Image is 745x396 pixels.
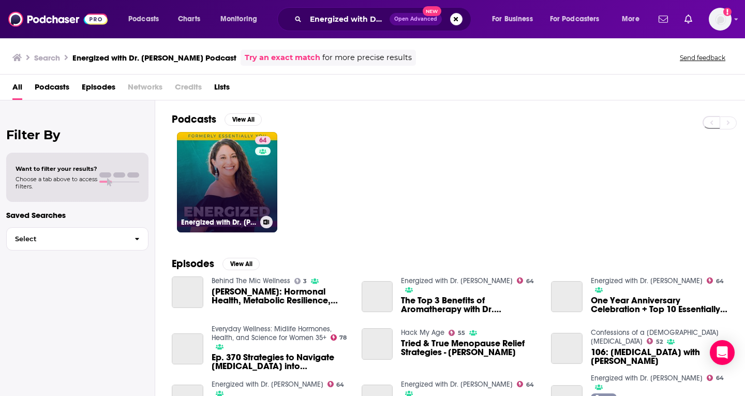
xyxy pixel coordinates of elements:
[8,9,108,29] img: Podchaser - Follow, Share and Rate Podcasts
[401,339,539,357] a: Tried & True Menopause Relief Strategies - Dr. Mariza Snyder
[551,333,583,364] a: 106: Perimenopause with Dr Mariza Snyder
[212,276,290,285] a: Behind The Mic Wellness
[175,79,202,100] span: Credits
[16,175,97,190] span: Choose a tab above to access filters.
[591,328,719,346] a: Confessions of a Male Gynecologist
[172,276,203,308] a: Dr. Mariza Snyder: Hormonal Health, Metabolic Resilience, and Energized Wellness Strategies
[128,12,159,26] span: Podcasts
[647,338,663,344] a: 52
[322,52,412,64] span: for more precise results
[677,53,728,62] button: Send feedback
[212,287,349,305] span: [PERSON_NAME]: Hormonal Health, Metabolic Resilience, and Energized Wellness Strategies
[716,279,724,284] span: 64
[394,17,437,22] span: Open Advanced
[172,113,216,126] h2: Podcasts
[707,277,724,284] a: 64
[214,79,230,100] a: Lists
[72,53,236,63] h3: Energized with Dr. [PERSON_NAME] Podcast
[591,374,703,383] a: Energized with Dr. Mariza
[222,258,260,270] button: View All
[709,8,732,31] span: Logged in as megcassidy
[449,330,465,336] a: 55
[177,132,277,232] a: 64Energized with Dr. [PERSON_NAME]
[543,11,615,27] button: open menu
[591,348,728,365] span: 106: [MEDICAL_DATA] with [PERSON_NAME]
[492,12,533,26] span: For Business
[172,113,262,126] a: PodcastsView All
[121,11,172,27] button: open menu
[220,12,257,26] span: Monitoring
[551,281,583,313] a: One Year Anniversary Celebration + Top 10 Essentially You Episodes w/ Dr. Mariza Snyder
[34,53,60,63] h3: Search
[591,276,703,285] a: Energized with Dr. Mariza
[6,227,148,251] button: Select
[287,7,481,31] div: Search podcasts, credits, & more...
[709,8,732,31] button: Show profile menu
[306,11,390,27] input: Search podcasts, credits, & more...
[212,353,349,371] a: Ep. 370 Strategies to Navigate Perimenopause into Menopause with Dr. Mariza Snyder
[591,296,728,314] a: One Year Anniversary Celebration + Top 10 Essentially You Episodes w/ Dr. Mariza Snyder
[401,276,513,285] a: Energized with Dr. Mariza
[401,339,539,357] span: Tried & True Menopause Relief Strategies - [PERSON_NAME]
[327,381,345,387] a: 64
[294,278,307,284] a: 3
[181,218,256,227] h3: Energized with Dr. [PERSON_NAME]
[225,113,262,126] button: View All
[172,333,203,365] a: Ep. 370 Strategies to Navigate Perimenopause into Menopause with Dr. Mariza Snyder
[245,52,320,64] a: Try an exact match
[517,381,534,387] a: 64
[212,287,349,305] a: Dr. Mariza Snyder: Hormonal Health, Metabolic Resilience, and Energized Wellness Strategies
[401,380,513,389] a: Energized with Dr. Mariza
[212,325,332,342] a: Everyday Wellness: Midlife Hormones, Health, and Science for Women 35+
[709,8,732,31] img: User Profile
[303,279,307,284] span: 3
[680,10,696,28] a: Show notifications dropdown
[362,281,393,313] a: The Top 3 Benefits of Aromatherapy with Dr. Mariza
[390,13,442,25] button: Open AdvancedNew
[591,296,728,314] span: One Year Anniversary Celebration + Top 10 Essentially You Episodes w/ [PERSON_NAME]
[6,210,148,220] p: Saved Searches
[591,348,728,365] a: 106: Perimenopause with Dr Mariza Snyder
[336,383,344,387] span: 64
[362,328,393,360] a: Tried & True Menopause Relief Strategies - Dr. Mariza Snyder
[401,296,539,314] span: The Top 3 Benefits of Aromatherapy with Dr. [PERSON_NAME]
[550,12,600,26] span: For Podcasters
[615,11,652,27] button: open menu
[423,6,441,16] span: New
[517,277,534,284] a: 64
[526,279,534,284] span: 64
[35,79,69,100] a: Podcasts
[331,334,347,341] a: 78
[401,296,539,314] a: The Top 3 Benefits of Aromatherapy with Dr. Mariza
[7,236,126,242] span: Select
[656,340,663,344] span: 52
[212,353,349,371] span: Ep. 370 Strategies to Navigate [MEDICAL_DATA] into Menopause with [PERSON_NAME]
[128,79,162,100] span: Networks
[171,11,206,27] a: Charts
[526,383,534,387] span: 64
[178,12,200,26] span: Charts
[172,257,260,270] a: EpisodesView All
[12,79,22,100] a: All
[485,11,546,27] button: open menu
[707,375,724,381] a: 64
[82,79,115,100] a: Episodes
[710,340,735,365] div: Open Intercom Messenger
[255,136,271,144] a: 64
[458,331,465,335] span: 55
[172,257,214,270] h2: Episodes
[213,11,271,27] button: open menu
[339,335,347,340] span: 78
[622,12,639,26] span: More
[212,380,323,389] a: Energized with Dr. Mariza
[16,165,97,172] span: Want to filter your results?
[723,8,732,16] svg: Add a profile image
[259,136,266,146] span: 64
[654,10,672,28] a: Show notifications dropdown
[6,127,148,142] h2: Filter By
[401,328,444,337] a: Hack My Age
